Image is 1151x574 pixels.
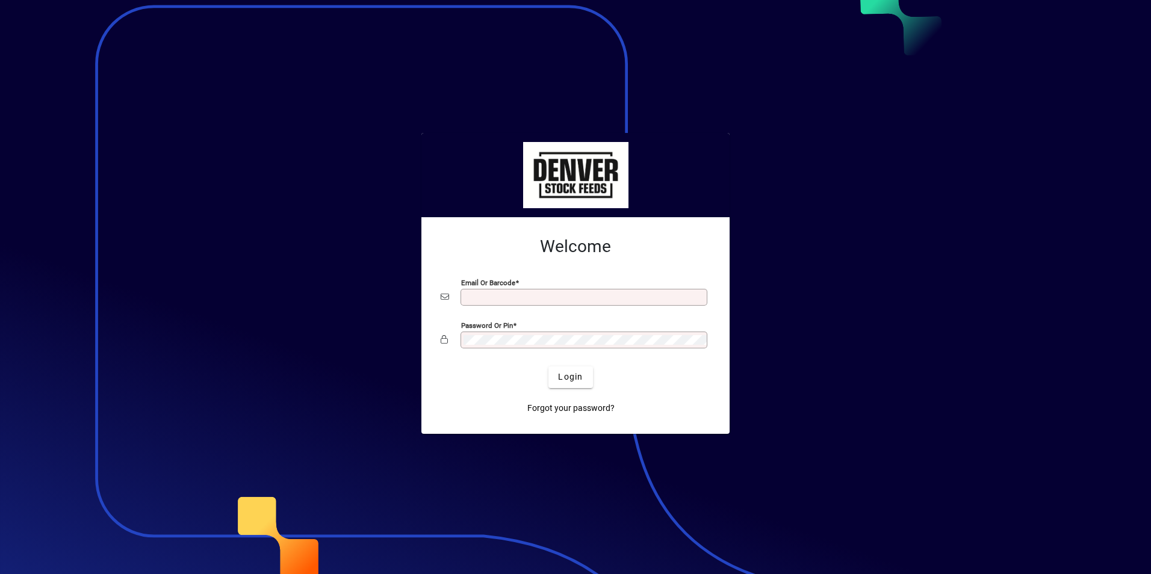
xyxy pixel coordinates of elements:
[527,402,615,415] span: Forgot your password?
[558,371,583,383] span: Login
[441,236,710,257] h2: Welcome
[461,321,513,329] mat-label: Password or Pin
[461,278,515,286] mat-label: Email or Barcode
[523,398,619,419] a: Forgot your password?
[548,366,592,388] button: Login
